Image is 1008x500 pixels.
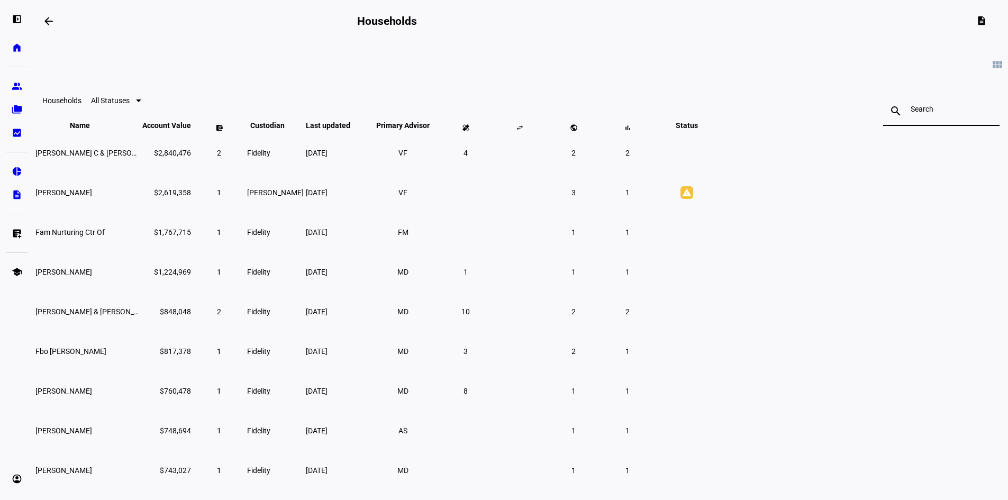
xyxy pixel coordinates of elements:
td: $760,478 [142,371,192,410]
eth-mat-symbol: list_alt_add [12,228,22,239]
span: 10 [461,307,470,316]
span: Arlene Golda Germain [35,426,92,435]
span: [DATE] [306,387,328,395]
span: [DATE] [306,268,328,276]
eth-mat-symbol: folder_copy [12,104,22,115]
span: Fidelity [247,347,270,356]
mat-icon: view_module [991,58,1004,71]
span: [PERSON_NAME] [247,188,304,197]
span: 1 [625,268,630,276]
span: Status [668,121,706,130]
li: AS [394,421,413,440]
span: 2 [625,149,630,157]
td: $848,048 [142,292,192,331]
span: [DATE] [306,466,328,475]
h2: Households [357,15,417,28]
span: 2 [625,307,630,316]
eth-mat-symbol: group [12,81,22,92]
span: Fidelity [247,387,270,395]
td: $1,767,715 [142,213,192,251]
mat-icon: arrow_backwards [42,15,55,28]
span: Name [70,121,106,130]
span: 1 [625,347,630,356]
mat-icon: warning [680,186,693,199]
span: 1 [217,426,221,435]
eth-mat-symbol: description [12,189,22,200]
span: Fidelity [247,307,270,316]
a: description [6,184,28,205]
li: VF [394,143,413,162]
span: 1 [217,466,221,475]
li: MD [394,302,413,321]
span: Fidelity [247,426,270,435]
span: Account Value [142,121,191,130]
li: MD [394,262,413,281]
span: Custodian [250,121,301,130]
li: MD [394,342,413,361]
span: 1 [571,466,576,475]
span: 1 [571,268,576,276]
td: $743,027 [142,451,192,489]
span: 1 [217,268,221,276]
a: folder_copy [6,99,28,120]
span: 2 [571,307,576,316]
span: 1 [571,228,576,237]
span: [DATE] [306,228,328,237]
td: $817,378 [142,332,192,370]
td: $1,224,969 [142,252,192,291]
eth-mat-symbol: school [12,267,22,277]
eth-mat-symbol: account_circle [12,474,22,484]
span: Fidelity [247,228,270,237]
span: [DATE] [306,307,328,316]
span: John Lee Lillibridge Iii [35,268,92,276]
span: Last updated [306,121,366,130]
mat-icon: description [976,15,987,26]
span: 2 [571,347,576,356]
span: All Statuses [91,96,130,105]
li: MD [394,381,413,401]
span: 2 [217,307,221,316]
span: 8 [464,387,468,395]
eth-mat-symbol: home [12,42,22,53]
a: home [6,37,28,58]
span: Primary Advisor [368,121,438,130]
span: [DATE] [306,188,328,197]
span: Fidelity [247,268,270,276]
eth-data-table-title: Households [42,96,81,105]
span: 1 [571,426,576,435]
span: 2 [217,149,221,157]
span: Kashif Sheikh [35,387,92,395]
span: [DATE] [306,149,328,157]
span: 1 [625,188,630,197]
span: 1 [625,426,630,435]
span: 1 [217,228,221,237]
span: Linda Stathoplos & John Lee Lillibridge Iii [35,307,157,316]
span: Fam Nurturing Ctr Of [35,228,105,237]
input: Search [911,105,972,113]
td: $2,619,358 [142,173,192,212]
a: pie_chart [6,161,28,182]
span: 1 [217,188,221,197]
a: bid_landscape [6,122,28,143]
li: MD [394,461,413,480]
span: Debora D Mayer [35,188,92,197]
td: $2,840,476 [142,133,192,172]
span: [DATE] [306,347,328,356]
span: Fidelity [247,466,270,475]
li: VF [394,183,413,202]
span: 2 [571,149,576,157]
span: 1 [571,387,576,395]
span: [DATE] [306,426,328,435]
span: Rebecca M Taylor [35,466,92,475]
span: 3 [571,188,576,197]
span: 1 [464,268,468,276]
li: FM [394,223,413,242]
eth-mat-symbol: left_panel_open [12,14,22,24]
span: Fidelity [247,149,270,157]
span: 1 [625,387,630,395]
span: Fbo Marian S Pruslin [35,347,106,356]
span: 4 [464,149,468,157]
span: 1 [217,387,221,395]
span: 1 [217,347,221,356]
span: 1 [625,228,630,237]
